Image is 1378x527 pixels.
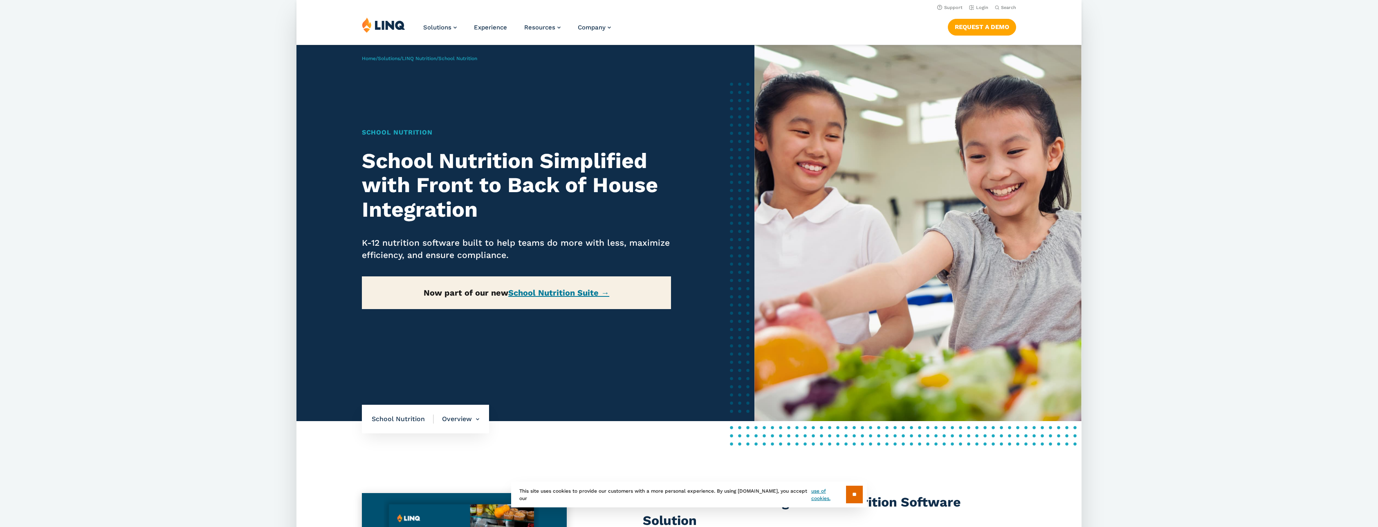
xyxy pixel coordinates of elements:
[423,24,457,31] a: Solutions
[948,19,1016,35] a: Request a Demo
[511,482,867,507] div: This site uses cookies to provide our customers with a more personal experience. By using [DOMAIN...
[438,56,477,61] span: School Nutrition
[524,24,555,31] span: Resources
[995,4,1016,11] button: Open Search Bar
[362,128,671,137] h1: School Nutrition
[362,149,671,222] h2: School Nutrition Simplified with Front to Back of House Integration
[424,288,609,298] strong: Now part of our new
[296,2,1082,11] nav: Utility Navigation
[969,5,988,10] a: Login
[362,17,405,33] img: LINQ | K‑12 Software
[578,24,611,31] a: Company
[362,237,671,261] p: K-12 nutrition software built to help teams do more with less, maximize efficiency, and ensure co...
[362,56,376,61] a: Home
[423,17,611,44] nav: Primary Navigation
[948,17,1016,35] nav: Button Navigation
[508,288,609,298] a: School Nutrition Suite →
[524,24,561,31] a: Resources
[578,24,606,31] span: Company
[474,24,507,31] a: Experience
[1001,5,1016,10] span: Search
[378,56,400,61] a: Solutions
[402,56,436,61] a: LINQ Nutrition
[423,24,451,31] span: Solutions
[811,487,846,502] a: use of cookies.
[434,405,479,433] li: Overview
[372,415,434,424] span: School Nutrition
[937,5,963,10] a: Support
[754,45,1082,421] img: School Nutrition Banner
[362,56,477,61] span: / / /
